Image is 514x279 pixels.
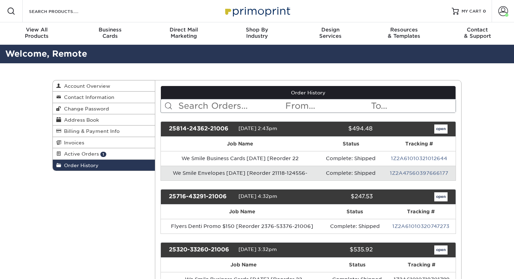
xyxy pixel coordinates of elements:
div: Services [294,27,367,39]
a: Shop ByIndustry [220,22,294,45]
th: Job Name [161,137,319,151]
a: Contact& Support [441,22,514,45]
th: Status [319,137,383,151]
input: From... [285,99,370,113]
th: Tracking # [386,205,456,219]
span: Change Password [61,106,109,112]
td: Flyers Denti Promo $150 [Reorder 2376-53376-21006] [161,219,324,234]
th: Job Name [161,205,324,219]
span: Shop By [220,27,294,33]
th: Tracking # [383,137,456,151]
a: 1Z2A47560397666177 [390,170,448,176]
span: 0 [483,9,486,14]
input: Search Orders... [178,99,285,113]
span: Direct Mail [147,27,220,33]
a: Invoices [53,137,155,148]
td: We Smile Envelopes [DATE] [Reorder 21118-124556- [161,166,319,180]
td: We Smile Business Cards [DATE] [Reorder 22 [161,151,319,166]
span: Design [294,27,367,33]
span: Order History [61,163,99,168]
th: Status [327,258,388,272]
td: Complete: Shipped [319,166,383,180]
a: Resources& Templates [367,22,441,45]
img: Primoprint [222,3,292,19]
span: Resources [367,27,441,33]
div: Marketing [147,27,220,39]
span: [DATE] 4:32pm [238,193,277,199]
td: Complete: Shipped [319,151,383,166]
a: DesignServices [294,22,367,45]
input: To... [370,99,456,113]
div: & Templates [367,27,441,39]
div: & Support [441,27,514,39]
span: Contact Information [61,94,114,100]
td: Complete: Shipped [324,219,386,234]
a: open [434,124,448,134]
a: Billing & Payment Info [53,126,155,137]
div: $535.92 [303,245,378,255]
div: 25320-33260-21006 [164,245,238,255]
span: Billing & Payment Info [61,128,120,134]
span: Business [73,27,147,33]
a: open [434,245,448,255]
div: Industry [220,27,294,39]
a: Contact Information [53,92,155,103]
a: Change Password [53,103,155,114]
a: Active Orders 1 [53,148,155,159]
a: open [434,192,448,201]
a: Account Overview [53,80,155,92]
a: Order History [161,86,456,99]
th: Tracking # [388,258,456,272]
span: MY CART [462,8,481,14]
th: Job Name [161,258,327,272]
div: $494.48 [303,124,378,134]
input: SEARCH PRODUCTS..... [28,7,97,15]
a: Address Book [53,114,155,126]
div: $247.53 [303,192,378,201]
span: [DATE] 2:43pm [238,126,277,131]
span: 1 [100,152,106,157]
a: Order History [53,160,155,171]
span: Active Orders [61,151,99,157]
a: Direct MailMarketing [147,22,220,45]
a: 1Z2A61010320747273 [392,223,449,229]
a: 1Z2A61010321012644 [391,156,447,161]
th: Status [324,205,386,219]
div: Cards [73,27,147,39]
span: Address Book [61,117,99,123]
span: Invoices [61,140,84,145]
span: Account Overview [61,83,110,89]
span: [DATE] 3:32pm [238,246,277,252]
span: Contact [441,27,514,33]
div: 25814-24362-21006 [164,124,238,134]
div: 25716-43291-21006 [164,192,238,201]
a: BusinessCards [73,22,147,45]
